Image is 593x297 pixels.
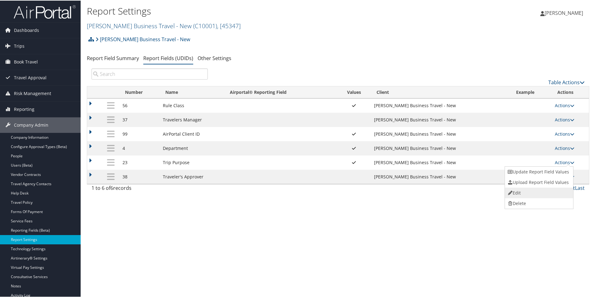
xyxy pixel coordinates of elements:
[91,184,208,194] div: 1 to 6 of records
[119,98,160,112] td: 56
[555,159,574,165] a: Actions
[548,78,585,85] a: Table Actions
[371,169,511,183] td: [PERSON_NAME] Business Travel - New
[371,155,511,169] td: [PERSON_NAME] Business Travel - New
[545,9,583,16] span: [PERSON_NAME]
[14,101,34,116] span: Reporting
[119,112,160,126] td: 37
[160,112,224,126] td: Travelers Manager
[505,166,572,177] a: Update Report Field Values
[14,85,51,101] span: Risk Management
[87,54,139,61] a: Report Field Summary
[91,68,208,79] input: Search
[160,141,224,155] td: Department
[505,177,572,187] a: Upload Report Field Values
[160,169,224,183] td: Traveler's Approver
[198,54,231,61] a: Other Settings
[119,86,160,98] th: Number
[337,86,371,98] th: Values
[193,21,217,29] span: ( C10001 )
[371,141,511,155] td: [PERSON_NAME] Business Travel - New
[110,184,113,191] span: 6
[217,21,241,29] span: , [ 45347 ]
[540,3,589,22] a: [PERSON_NAME]
[14,22,39,37] span: Dashboards
[371,86,511,98] th: Client
[555,102,574,108] a: Actions
[14,38,25,53] span: Trips
[160,126,224,141] td: AirPortal Client ID
[96,33,190,45] a: [PERSON_NAME] Business Travel - New
[371,126,511,141] td: [PERSON_NAME] Business Travel - New
[552,86,589,98] th: Actions
[555,116,574,122] a: Actions
[119,126,160,141] td: 99
[14,4,76,19] img: airportal-logo.png
[160,155,224,169] td: Trip Purpose
[575,184,585,191] a: Last
[160,86,224,98] th: Name
[505,187,572,198] a: Edit
[119,141,160,155] td: 4
[371,112,511,126] td: [PERSON_NAME] Business Travel - New
[555,130,574,136] a: Actions
[119,169,160,183] td: 38
[511,86,552,98] th: Example
[14,69,47,85] span: Travel Approval
[14,117,48,132] span: Company Admin
[555,145,574,151] a: Actions
[160,98,224,112] td: Rule Class
[87,4,422,17] h1: Report Settings
[102,86,119,98] th: : activate to sort column descending
[14,54,38,69] span: Book Travel
[224,86,337,98] th: Airportal&reg; Reporting Field
[505,198,572,208] a: Delete
[371,98,511,112] td: [PERSON_NAME] Business Travel - New
[119,155,160,169] td: 23
[87,21,241,29] a: [PERSON_NAME] Business Travel - New
[143,54,193,61] a: Report Fields (UDIDs)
